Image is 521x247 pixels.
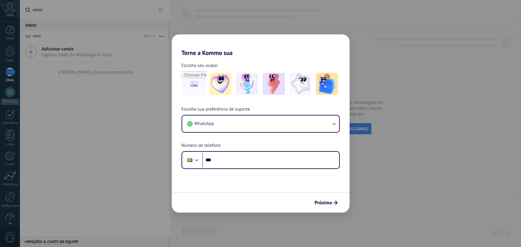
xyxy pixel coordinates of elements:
h2: Torne a Kommo sua [172,34,350,57]
img: -4.jpeg [289,73,312,95]
span: Próximo [315,201,332,205]
span: Escolha sua preferência de suporte [182,106,250,112]
img: -3.jpeg [263,73,285,95]
img: -2.jpeg [236,73,258,95]
span: WhatsApp [194,121,214,127]
button: Próximo [312,198,340,208]
img: -1.jpeg [209,73,232,95]
button: WhatsApp [182,116,339,132]
span: Escolha seu avatar [182,63,218,69]
span: Número de telefone [182,143,221,149]
img: -5.jpeg [316,73,338,95]
div: Brazil: + 55 [184,154,196,167]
